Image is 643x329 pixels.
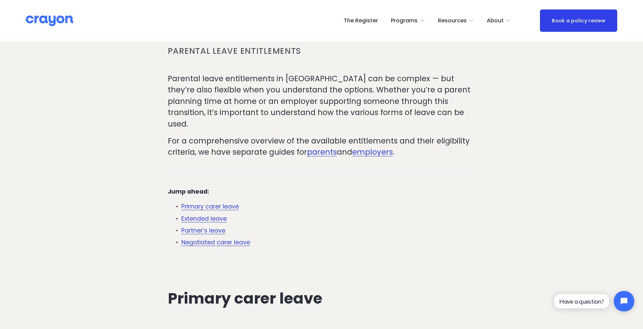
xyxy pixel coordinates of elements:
a: parents [307,147,337,157]
a: folder dropdown [487,15,511,26]
span: About [487,16,504,26]
a: folder dropdown [438,15,474,26]
iframe: Tidio Chat [548,285,640,317]
a: Partner’s leave [181,226,225,235]
a: Primary carer leave [181,202,239,211]
p: For a comprehensive overview of the available entitlements and their eligibility criteria, we hav... [168,135,476,158]
span: Programs [391,16,418,26]
a: Book a policy review [540,9,617,31]
img: Crayon [26,15,73,27]
h2: Primary carer leave [168,290,476,307]
p: Parental leave entitlements in [GEOGRAPHIC_DATA] can be complex — but they’re also flexible when ... [168,73,476,130]
a: Parental leave entitlements [168,45,301,57]
strong: Jump ahead: [168,188,209,196]
a: employers [352,147,393,157]
a: The Register [344,15,378,26]
a: Negotiated carer leave [181,238,250,246]
span: Resources [438,16,467,26]
a: folder dropdown [391,15,425,26]
a: Extended leave [181,215,227,223]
